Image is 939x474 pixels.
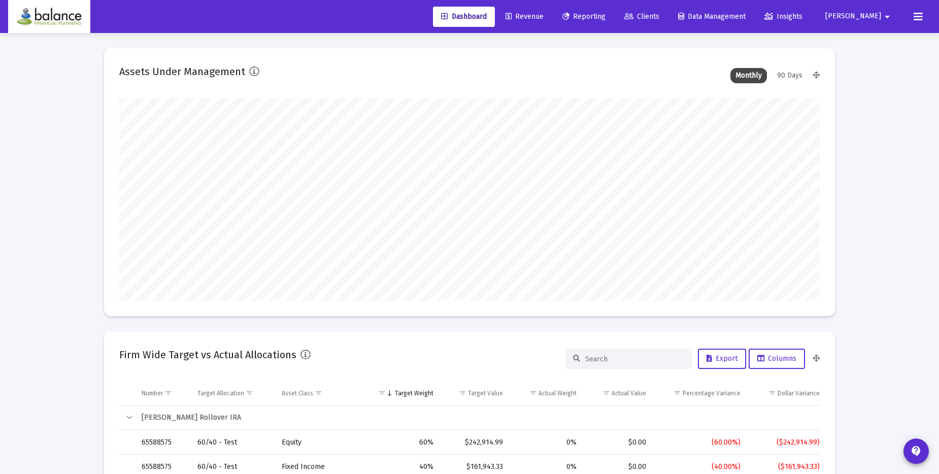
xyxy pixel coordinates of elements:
[510,381,584,405] td: Column Actual Weight
[459,389,466,397] span: Show filter options for column 'Target Value'
[517,437,577,448] div: 0%
[730,68,767,83] div: Monthly
[135,381,190,405] td: Column Number
[748,381,828,405] td: Column Dollar Variance
[756,7,811,27] a: Insights
[119,347,296,363] h2: Firm Wide Target vs Actual Allocations
[698,349,746,369] button: Export
[433,7,495,27] a: Dashboard
[624,12,659,21] span: Clients
[497,7,552,27] a: Revenue
[591,437,646,448] div: $0.00
[755,462,819,472] div: ($161,943.33)
[190,430,275,455] td: 60/40 - Test
[448,462,502,472] div: $161,943.33
[602,389,610,397] span: Show filter options for column 'Actual Value'
[585,355,685,363] input: Search
[678,12,746,21] span: Data Management
[554,7,614,27] a: Reporting
[539,389,577,397] div: Actual Weight
[768,389,776,397] span: Show filter options for column 'Dollar Variance'
[674,389,681,397] span: Show filter options for column 'Percentage Variance'
[119,406,135,430] td: Collapse
[441,12,487,21] span: Dashboard
[660,462,741,472] div: (40.00%)
[660,437,741,448] div: (60.00%)
[749,349,805,369] button: Columns
[683,389,741,397] div: Percentage Variance
[190,381,275,405] td: Column Target Allocation
[778,389,820,397] div: Dollar Variance
[506,12,544,21] span: Revenue
[517,462,577,472] div: 0%
[275,430,367,455] td: Equity
[441,381,510,405] td: Column Target Value
[367,381,441,405] td: Column Target Weight
[772,68,808,83] div: 90 Days
[374,437,433,448] div: 60%
[142,389,163,397] div: Number
[616,7,667,27] a: Clients
[562,12,606,21] span: Reporting
[612,389,646,397] div: Actual Value
[881,7,893,27] mat-icon: arrow_drop_down
[468,389,503,397] div: Target Value
[378,389,386,397] span: Show filter options for column 'Target Weight'
[755,437,819,448] div: ($242,914.99)
[16,7,83,27] img: Dashboard
[813,6,906,26] button: [PERSON_NAME]
[910,445,922,457] mat-icon: contact_support
[584,381,653,405] td: Column Actual Value
[707,354,737,363] span: Export
[315,389,322,397] span: Show filter options for column 'Asset Class'
[448,437,502,448] div: $242,914.99
[135,430,190,455] td: 65588575
[275,381,367,405] td: Column Asset Class
[197,389,244,397] div: Target Allocation
[246,389,253,397] span: Show filter options for column 'Target Allocation'
[757,354,796,363] span: Columns
[119,63,245,80] h2: Assets Under Management
[825,12,881,21] span: [PERSON_NAME]
[164,389,172,397] span: Show filter options for column 'Number'
[395,389,433,397] div: Target Weight
[142,413,820,423] div: [PERSON_NAME] Rollover IRA
[591,462,646,472] div: $0.00
[670,7,754,27] a: Data Management
[764,12,802,21] span: Insights
[374,462,433,472] div: 40%
[282,389,313,397] div: Asset Class
[529,389,537,397] span: Show filter options for column 'Actual Weight'
[653,381,748,405] td: Column Percentage Variance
